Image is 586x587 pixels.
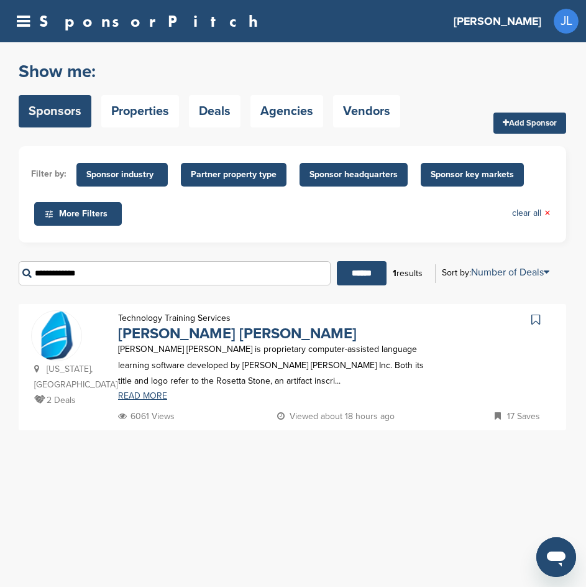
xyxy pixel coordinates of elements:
[189,95,240,127] a: Deals
[431,168,514,182] span: Sponsor key markets
[250,95,323,127] a: Agencies
[277,409,395,424] p: Viewed about 18 hours ago
[544,206,551,220] span: ×
[495,409,540,424] p: 17 Saves
[118,325,357,343] a: [PERSON_NAME] [PERSON_NAME]
[32,311,81,361] img: Ros
[393,268,396,279] b: 1
[86,168,158,182] span: Sponsor industry
[454,12,541,30] h3: [PERSON_NAME]
[554,9,579,34] a: JL
[19,60,400,83] h2: Show me:
[309,168,398,182] span: Sponsor headquarters
[118,310,357,326] p: Technology Training Services
[454,7,541,35] a: [PERSON_NAME]
[387,263,429,284] div: results
[101,95,179,127] a: Properties
[44,207,116,221] span: More Filters
[118,341,429,389] p: [PERSON_NAME] [PERSON_NAME] is proprietary computer-assisted language learning software developed...
[31,167,66,181] li: Filter by:
[34,361,106,392] p: [US_STATE], [GEOGRAPHIC_DATA]
[493,113,566,134] a: Add Sponsor
[118,409,175,424] p: 6061 Views
[39,13,266,29] a: SponsorPitch
[471,266,549,279] a: Number of Deals
[333,95,400,127] a: Vendors
[118,392,429,400] a: READ MORE
[34,392,106,408] p: 2 Deals
[512,206,551,220] a: clear all×
[191,168,277,182] span: Partner property type
[442,267,549,277] div: Sort by:
[536,537,576,577] iframe: Button to launch messaging window
[19,95,91,127] a: Sponsors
